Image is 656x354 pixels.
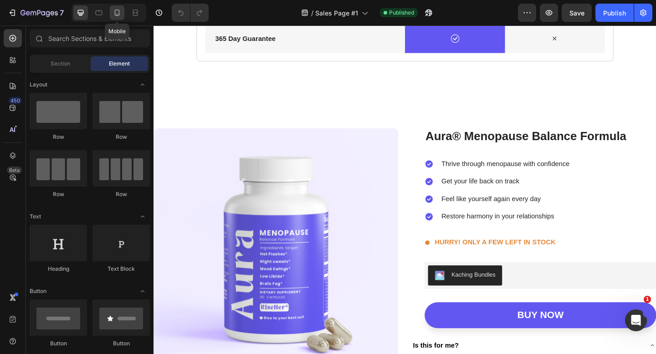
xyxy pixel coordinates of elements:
[603,8,626,18] div: Publish
[92,190,150,198] div: Row
[30,133,87,141] div: Row
[172,4,209,22] div: Undo/Redo
[313,183,452,194] p: Feel like yourself again every day
[92,339,150,348] div: Button
[313,164,452,175] p: Get your life back on track
[4,4,68,22] button: 7
[7,167,22,174] div: Beta
[625,309,647,331] iframe: Intercom live chat
[9,97,22,104] div: 450
[644,296,651,303] span: 1
[30,29,150,47] input: Search Sections & Elements
[569,9,584,17] span: Save
[135,284,150,298] span: Toggle open
[389,9,414,17] span: Published
[109,60,130,68] span: Element
[562,4,592,22] button: Save
[595,4,634,22] button: Publish
[306,267,317,278] img: KachingBundles.png
[295,112,547,129] h2: Aura® Menopause Balance Formula
[60,7,64,18] p: 7
[315,8,358,18] span: Sales Page #1
[306,231,437,242] p: HURRY! ONLY A FEW LEFT IN STOCK
[282,344,332,352] strong: Is this for me?
[30,287,46,295] span: Button
[30,265,87,273] div: Heading
[248,240,259,251] button: Carousel Next Arrow
[30,212,41,221] span: Text
[154,25,656,354] iframe: Design area
[135,77,150,92] span: Toggle open
[135,209,150,224] span: Toggle open
[313,202,452,213] p: Restore harmony in your relationships
[51,60,70,68] span: Section
[324,267,372,276] div: Kaching Bundles
[298,261,379,283] button: Kaching Bundles
[295,301,547,329] button: Buy now
[92,265,150,273] div: Text Block
[313,145,452,156] p: Thrive through menopause with confidence
[395,308,446,322] div: Buy now
[92,133,150,141] div: Row
[30,81,47,89] span: Layout
[30,190,87,198] div: Row
[30,339,87,348] div: Button
[311,8,313,18] span: /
